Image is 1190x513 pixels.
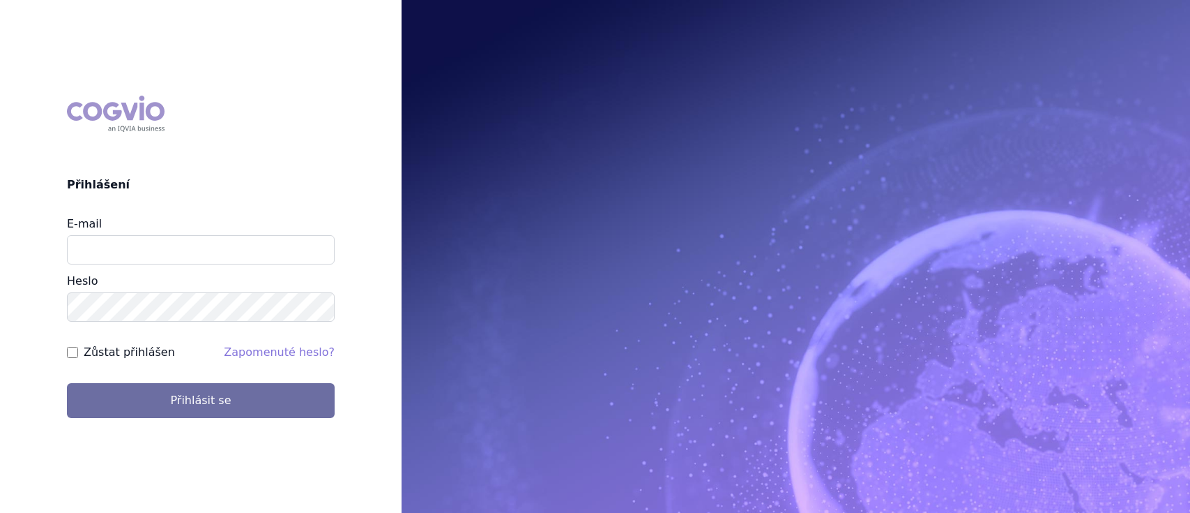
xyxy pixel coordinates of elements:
label: Heslo [67,274,98,288]
div: COGVIO [67,96,165,132]
button: Přihlásit se [67,383,335,418]
h2: Přihlášení [67,177,335,193]
label: Zůstat přihlášen [84,344,175,361]
label: E-mail [67,217,102,230]
a: Zapomenuté heslo? [224,345,335,359]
